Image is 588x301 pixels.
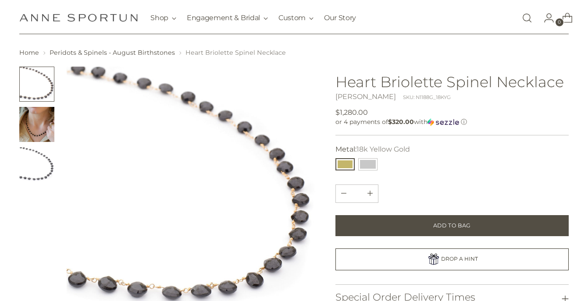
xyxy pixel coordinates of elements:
[19,147,54,182] button: Change image to image 3
[441,255,478,262] span: DROP A HINT
[556,18,563,26] span: 0
[433,222,471,230] span: Add to Bag
[335,144,410,155] label: Metal:
[19,48,569,57] nav: breadcrumbs
[362,185,378,202] button: Subtract product quantity
[335,107,368,118] span: $1,280.00
[555,9,573,27] a: Open cart modal
[19,107,54,142] button: Change image to image 2
[388,118,414,126] span: $320.00
[336,185,352,202] button: Add product quantity
[335,215,569,236] button: Add to Bag
[403,94,451,101] div: SKU: N1188G_18KYG
[335,118,569,126] div: or 4 payments of with
[335,92,396,101] a: [PERSON_NAME]
[324,8,356,28] a: Our Story
[335,74,569,90] h1: Heart Briolette Spinel Necklace
[19,14,138,22] a: Anne Sportun Fine Jewellery
[278,8,314,28] button: Custom
[150,8,176,28] button: Shop
[358,158,378,170] button: 14k White Gold
[335,158,355,170] button: 18k Yellow Gold
[19,49,39,57] a: Home
[19,67,54,102] button: Change image to image 1
[356,145,410,153] span: 18k Yellow Gold
[187,8,268,28] button: Engagement & Bridal
[428,118,459,126] img: Sezzle
[346,185,367,202] input: Product quantity
[50,49,175,57] a: Peridots & Spinels - August Birthstones
[185,49,286,57] span: Heart Briolette Spinel Necklace
[335,118,569,126] div: or 4 payments of$320.00withSezzle Click to learn more about Sezzle
[335,248,569,270] a: DROP A HINT
[518,9,536,27] a: Open search modal
[537,9,554,27] a: Go to the account page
